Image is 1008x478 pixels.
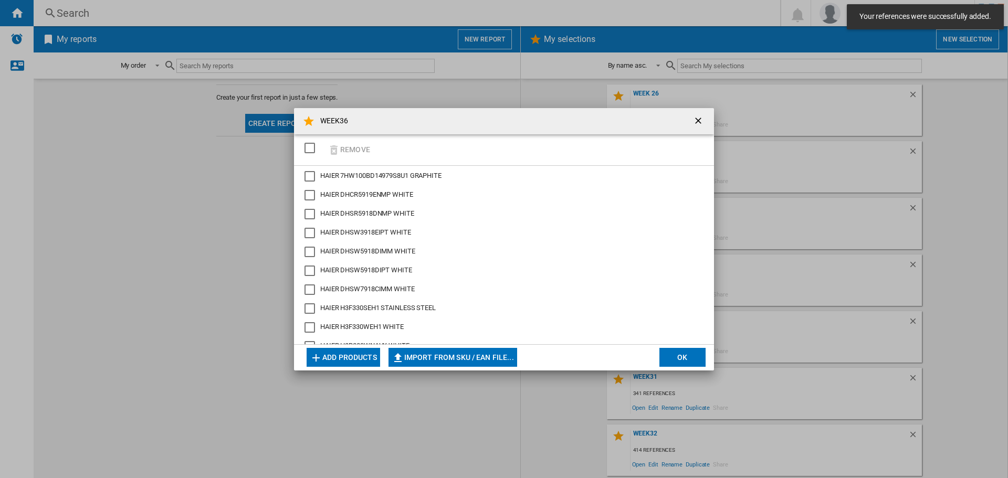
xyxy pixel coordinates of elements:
md-checkbox: HAIER DHSW5918DIPT WHITE [304,265,695,276]
button: Add products [307,348,380,367]
span: HAIER DHSW5918DIPT WHITE [320,266,412,274]
span: HAIER DHSW3918EIPT WHITE [320,228,411,236]
md-checkbox: SELECTIONS.EDITION_POPUP.SELECT_DESELECT [304,140,320,157]
span: HAIER H3R330WNAUK WHITE [320,342,409,349]
md-checkbox: HAIER H3F330WEH1 WHITE [304,322,695,333]
span: HAIER H3F330SEH1 STAINLESS STEEL [320,304,436,312]
md-checkbox: HAIER H3F330SEH1 STAINLESS STEEL [304,303,695,314]
span: HAIER 7HW100BD14979S8U1 GRAPHITE [320,172,442,179]
h4: WEEK36 [315,116,349,126]
md-checkbox: HAIER 7HW100BD14979S8U1 GRAPHITE [304,171,695,182]
md-checkbox: HAIER DHSR5918DNMP WHITE [304,209,695,219]
span: Your references were successfully added. [856,12,994,22]
span: HAIER DHSW7918CIMM WHITE [320,285,415,293]
md-checkbox: HAIER DHSW7918CIMM WHITE [304,284,695,295]
md-checkbox: HAIER DHCR5919ENMP WHITE [304,190,695,200]
md-checkbox: HAIER DHSW5918DIMM WHITE [304,247,695,257]
button: getI18NText('BUTTONS.CLOSE_DIALOG') [689,111,710,132]
span: HAIER DHCR5919ENMP WHITE [320,190,413,198]
span: HAIER DHSR5918DNMP WHITE [320,209,414,217]
span: HAIER H3F330WEH1 WHITE [320,323,404,331]
button: OK [659,348,706,367]
ng-md-icon: getI18NText('BUTTONS.CLOSE_DIALOG') [693,115,706,128]
span: HAIER DHSW5918DIMM WHITE [320,247,415,255]
md-checkbox: HAIER DHSW3918EIPT WHITE [304,228,695,238]
button: Import from SKU / EAN file... [388,348,517,367]
button: Remove [324,137,373,162]
md-checkbox: HAIER H3R330WNAUK WHITE [304,341,695,352]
